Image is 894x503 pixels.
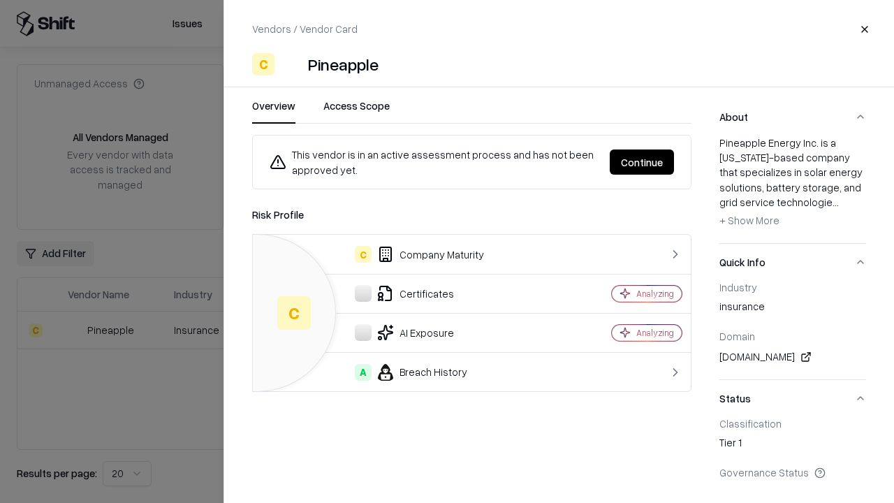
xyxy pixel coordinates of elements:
div: C [252,53,274,75]
button: About [719,99,866,136]
div: Quick Info [719,281,866,379]
div: Risk Profile [252,206,691,223]
div: Breach History [264,364,563,381]
span: ... [833,196,839,208]
div: AI Exposure [264,324,563,341]
img: Pineapple [280,53,302,75]
button: + Show More [719,210,779,232]
div: Governance Status [719,466,866,479]
span: + Show More [719,214,779,226]
button: Status [719,380,866,417]
div: insurance [719,299,866,319]
button: Quick Info [719,244,866,281]
div: Company Maturity [264,246,563,263]
div: Pineapple Energy Inc. is a [US_STATE]-based company that specializes in solar energy solutions, b... [719,136,866,232]
div: Analyzing [636,288,674,300]
p: Vendors / Vendor Card [252,22,358,36]
div: [DOMAIN_NAME] [719,349,866,365]
div: This vendor is in an active assessment process and has not been approved yet. [270,147,599,177]
div: Industry [719,281,866,293]
div: Domain [719,330,866,342]
div: Analyzing [636,327,674,339]
button: Access Scope [323,99,390,124]
div: Pineapple [308,53,379,75]
button: Overview [252,99,295,124]
div: Certificates [264,285,563,302]
div: C [355,246,372,263]
div: Tier 1 [719,435,866,455]
div: C [277,296,311,330]
button: Continue [610,150,674,175]
div: About [719,136,866,243]
div: A [355,364,372,381]
div: Classification [719,417,866,430]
